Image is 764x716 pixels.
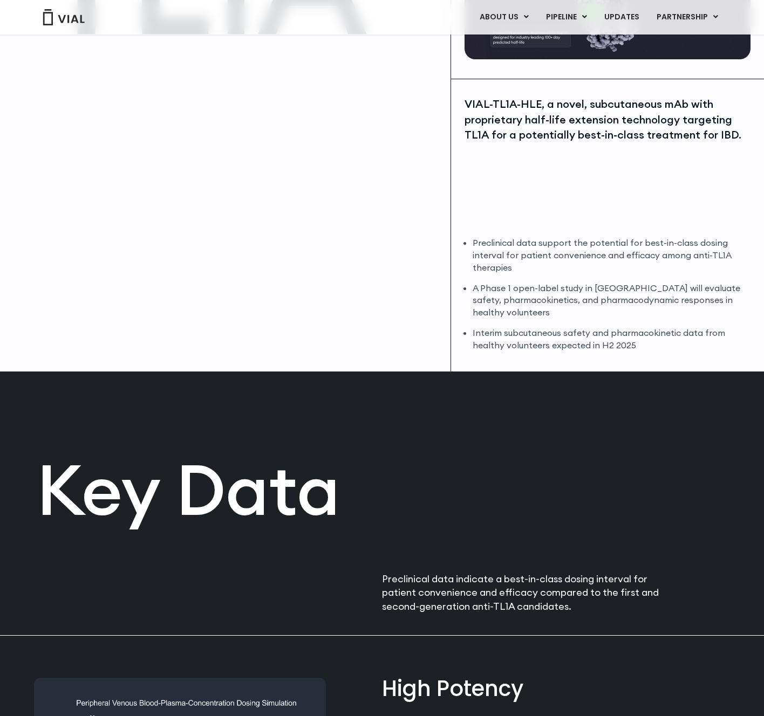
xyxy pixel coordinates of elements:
[596,8,647,26] a: UPDATES
[42,9,85,25] img: Vial Logo
[473,327,751,352] li: Interim subcutaneous safety and pharmacokinetic data from healthy volunteers expected in H2 2025
[382,673,730,704] div: High Potency​
[537,8,595,26] a: PIPELINEMenu Toggle
[382,572,668,614] p: Preclinical data indicate a best-in-class dosing interval for patient convenience and efficacy co...
[465,97,751,143] div: VIAL-TL1A-HLE, a novel, subcutaneous mAb with proprietary half-life extension technology targetin...
[473,282,751,319] li: A Phase 1 open-label study in [GEOGRAPHIC_DATA] will evaluate safety, pharmacokinetics, and pharm...
[37,455,382,525] h2: Key Data
[648,8,727,26] a: PARTNERSHIPMenu Toggle
[473,237,751,274] li: Preclinical data support the potential for best-in-class dosing interval for patient convenience ...
[471,8,537,26] a: ABOUT USMenu Toggle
